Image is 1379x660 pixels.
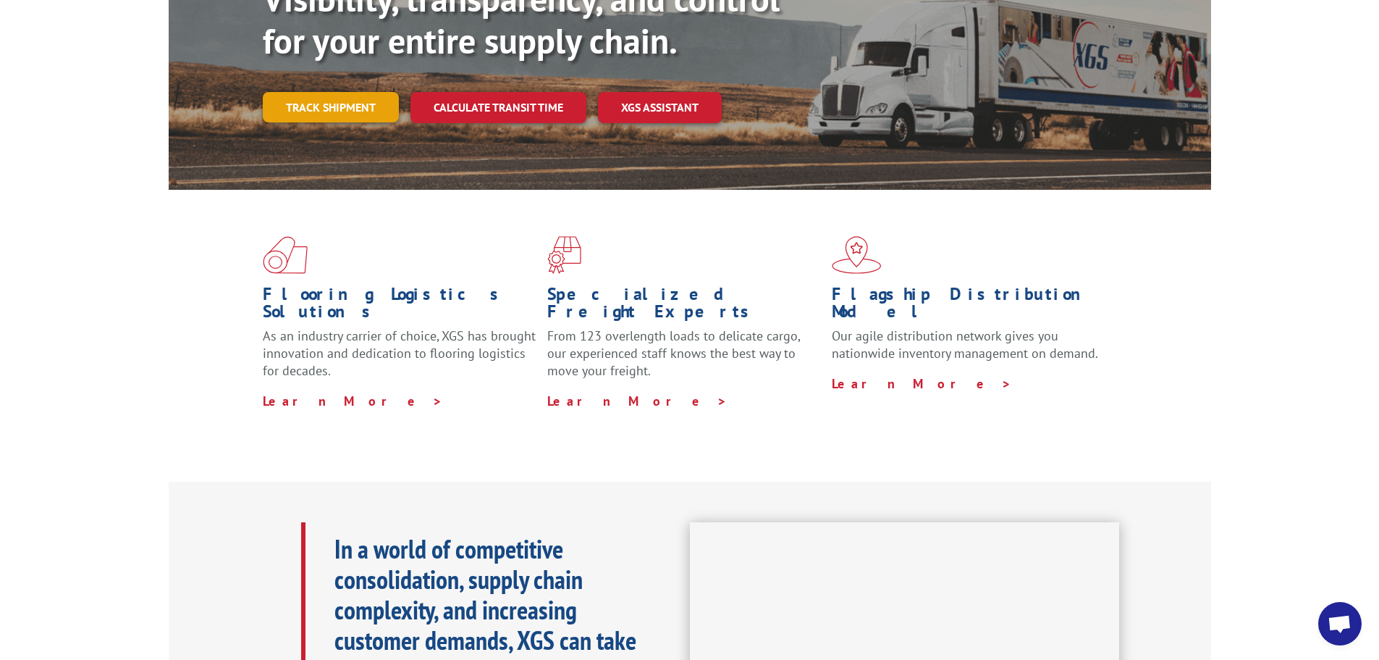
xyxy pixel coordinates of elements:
[1318,602,1362,646] div: Open chat
[832,285,1105,327] h1: Flagship Distribution Model
[832,327,1098,362] span: Our agile distribution network gives you nationwide inventory management on demand.
[547,285,821,327] h1: Specialized Freight Experts
[263,92,399,122] a: Track shipment
[832,375,1012,392] a: Learn More >
[263,393,443,409] a: Learn More >
[410,92,586,123] a: Calculate transit time
[547,393,728,409] a: Learn More >
[263,285,536,327] h1: Flooring Logistics Solutions
[263,327,536,379] span: As an industry carrier of choice, XGS has brought innovation and dedication to flooring logistics...
[263,236,308,274] img: xgs-icon-total-supply-chain-intelligence-red
[547,327,821,392] p: From 123 overlength loads to delicate cargo, our experienced staff knows the best way to move you...
[832,236,882,274] img: xgs-icon-flagship-distribution-model-red
[598,92,722,123] a: XGS ASSISTANT
[547,236,581,274] img: xgs-icon-focused-on-flooring-red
